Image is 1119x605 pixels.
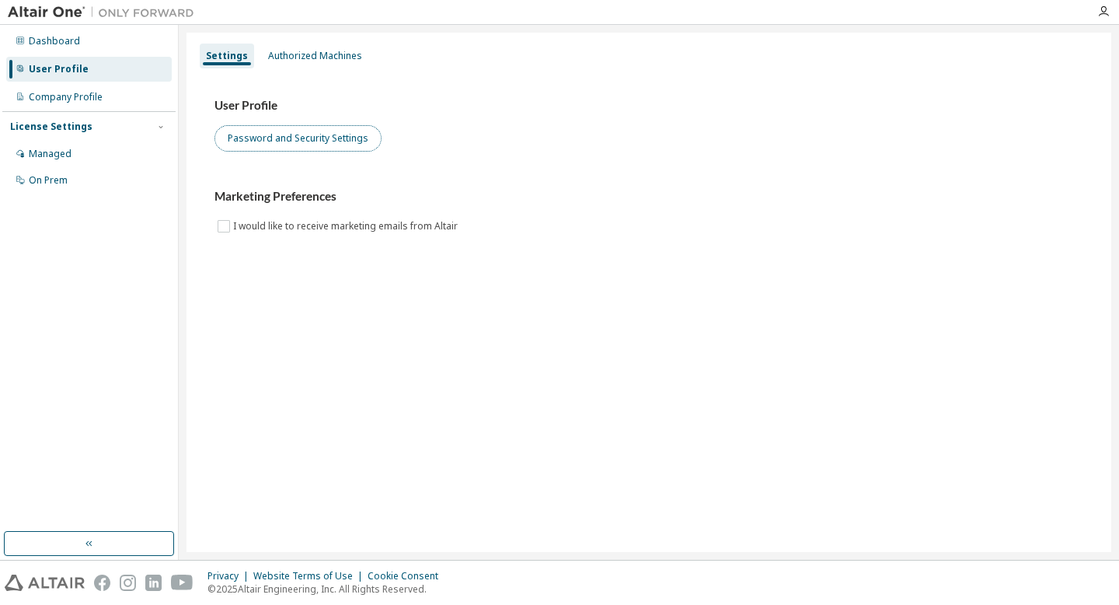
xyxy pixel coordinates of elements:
[214,189,1083,205] h3: Marketing Preferences
[214,98,1083,114] h3: User Profile
[29,35,80,47] div: Dashboard
[29,91,103,103] div: Company Profile
[207,582,448,596] p: © 2025 Altair Engineering, Inc. All Rights Reserved.
[207,570,253,582] div: Privacy
[120,575,136,591] img: instagram.svg
[94,575,110,591] img: facebook.svg
[206,50,248,62] div: Settings
[145,575,162,591] img: linkedin.svg
[5,575,85,591] img: altair_logo.svg
[171,575,193,591] img: youtube.svg
[368,570,448,582] div: Cookie Consent
[214,125,382,152] button: Password and Security Settings
[29,63,89,75] div: User Profile
[29,174,68,187] div: On Prem
[8,5,202,20] img: Altair One
[253,570,368,582] div: Website Terms of Use
[268,50,362,62] div: Authorized Machines
[10,121,92,133] div: License Settings
[29,148,71,160] div: Managed
[233,217,461,236] label: I would like to receive marketing emails from Altair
